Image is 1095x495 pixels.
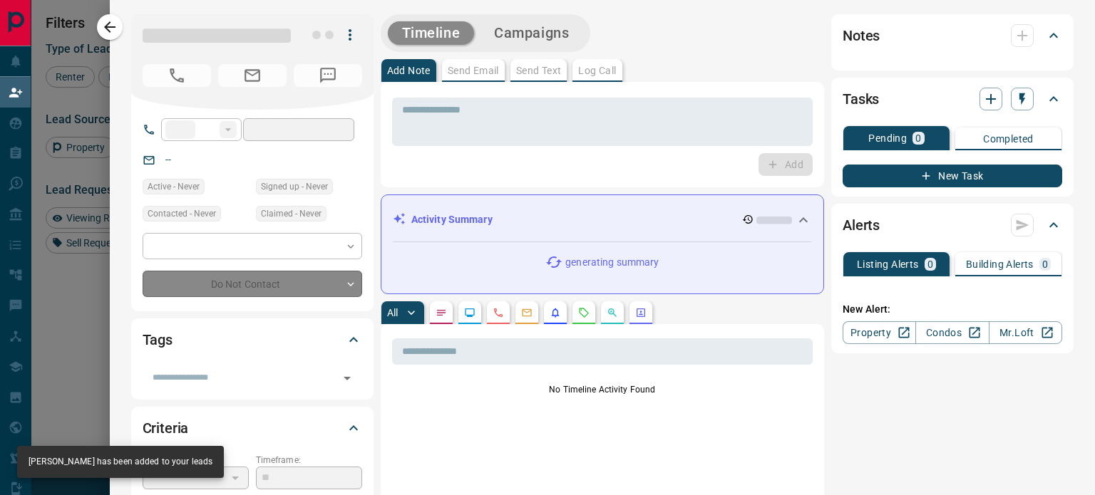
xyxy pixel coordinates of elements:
[148,207,216,221] span: Contacted - Never
[388,21,475,45] button: Timeline
[843,24,880,47] h2: Notes
[843,208,1062,242] div: Alerts
[387,308,399,318] p: All
[493,307,504,318] svg: Calls
[521,307,533,318] svg: Emails
[143,411,362,445] div: Criteria
[436,307,447,318] svg: Notes
[143,328,173,351] h2: Tags
[411,212,493,227] p: Activity Summary
[843,165,1062,187] button: New Task
[29,450,212,474] div: [PERSON_NAME] has been added to your leads
[966,259,1034,269] p: Building Alerts
[387,66,431,75] p: Add Note
[843,321,916,344] a: Property
[165,154,171,165] a: --
[843,88,879,110] h2: Tasks
[915,321,989,344] a: Condos
[464,307,475,318] svg: Lead Browsing Activity
[261,207,322,221] span: Claimed - Never
[983,134,1034,144] p: Completed
[843,82,1062,116] div: Tasks
[143,271,362,297] div: Do Not Contact
[261,179,328,194] span: Signed up - Never
[143,417,189,439] h2: Criteria
[843,302,1062,317] p: New Alert:
[392,383,813,396] p: No Timeline Activity Found
[393,207,812,233] div: Activity Summary
[143,323,362,357] div: Tags
[915,133,921,143] p: 0
[550,307,561,318] svg: Listing Alerts
[578,307,590,318] svg: Requests
[989,321,1062,344] a: Mr.Loft
[927,259,933,269] p: 0
[868,133,907,143] p: Pending
[857,259,919,269] p: Listing Alerts
[1042,259,1048,269] p: 0
[148,179,200,194] span: Active - Never
[337,368,357,388] button: Open
[607,307,618,318] svg: Opportunities
[843,214,880,236] h2: Alerts
[565,255,659,270] p: generating summary
[143,64,211,87] span: No Number
[635,307,647,318] svg: Agent Actions
[218,64,287,87] span: No Email
[843,19,1062,53] div: Notes
[480,21,583,45] button: Campaigns
[256,454,362,467] p: Timeframe:
[294,64,362,87] span: No Number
